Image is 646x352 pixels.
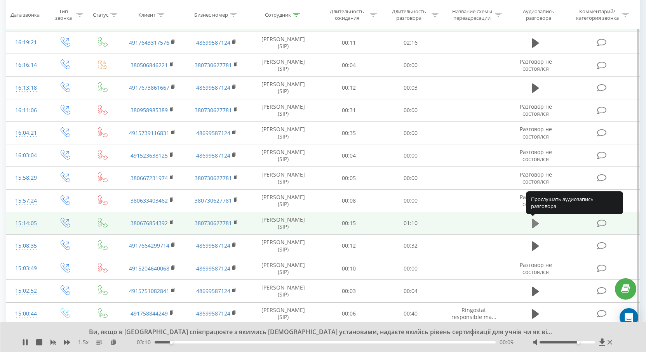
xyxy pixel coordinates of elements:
[93,11,108,18] div: Статус
[196,84,230,91] a: 48699587124
[196,265,230,272] a: 48699587124
[380,54,442,76] td: 00:00
[196,152,230,159] a: 48699587124
[620,308,638,327] div: Open Intercom Messenger
[526,191,623,214] div: Прослушать аудиозапись разговора
[318,122,380,144] td: 00:35
[388,8,430,21] div: Длительность разговора
[194,11,228,18] div: Бизнес номер
[81,328,555,336] div: Ви, якщо в [GEOGRAPHIC_DATA] співпрацюєте з якимись [DEMOGRAPHIC_DATA] установами, надаєте якийсь...
[500,338,514,346] span: 00:09
[249,257,318,280] td: [PERSON_NAME] (SIP)
[380,167,442,189] td: 00:00
[249,144,318,167] td: [PERSON_NAME] (SIP)
[520,148,552,163] span: Разговор не состоялся
[131,310,168,317] a: 491758844249
[138,11,155,18] div: Клиент
[14,57,38,73] div: 16:16:14
[196,129,230,137] a: 48699587124
[196,39,230,46] a: 48699587124
[249,54,318,76] td: [PERSON_NAME] (SIP)
[195,61,232,69] a: 380730627781
[129,39,169,46] a: 4917643317576
[249,99,318,121] td: [PERSON_NAME] (SIP)
[14,170,38,186] div: 15:58:29
[129,265,169,272] a: 4915204640068
[380,189,442,212] td: 00:00
[520,103,552,117] span: Разговор не состоялся
[575,8,620,21] div: Комментарий/категория звонка
[265,11,291,18] div: Сотрудник
[249,302,318,325] td: [PERSON_NAME] (SIP)
[52,8,74,21] div: Тип звонка
[14,193,38,208] div: 15:57:24
[195,106,232,114] a: 380730627781
[131,219,168,227] a: 380676854392
[14,238,38,253] div: 15:08:35
[131,197,168,204] a: 380633403462
[249,212,318,234] td: [PERSON_NAME] (SIP)
[380,99,442,121] td: 00:00
[380,76,442,99] td: 00:03
[196,287,230,295] a: 48699587124
[520,261,552,276] span: Разговор не состоялся
[135,338,155,346] span: - 03:10
[318,212,380,234] td: 00:15
[318,144,380,167] td: 00:04
[318,234,380,257] td: 00:12
[318,76,380,99] td: 00:12
[14,103,38,118] div: 16:11:06
[195,197,232,204] a: 380730627781
[196,242,230,249] a: 48699587124
[129,287,169,295] a: 4915751082841
[318,302,380,325] td: 00:06
[380,212,442,234] td: 01:10
[170,341,173,344] div: Accessibility label
[380,280,442,302] td: 00:04
[131,106,168,114] a: 380958985389
[318,54,380,76] td: 00:04
[14,216,38,231] div: 15:14:05
[249,234,318,257] td: [PERSON_NAME] (SIP)
[520,58,552,72] span: Разговор не состоялся
[451,8,493,21] div: Название схемы переадресации
[14,261,38,276] div: 15:03:49
[249,76,318,99] td: [PERSON_NAME] (SIP)
[520,193,552,208] span: Разговор не состоялся
[520,125,552,140] span: Разговор не состоялся
[249,189,318,212] td: [PERSON_NAME] (SIP)
[249,167,318,189] td: [PERSON_NAME] (SIP)
[196,310,230,317] a: 48699587124
[318,167,380,189] td: 00:05
[14,125,38,140] div: 16:04:21
[380,122,442,144] td: 00:00
[10,11,40,18] div: Дата звонка
[513,8,564,21] div: Аудиозапись разговора
[14,148,38,163] div: 16:03:04
[326,8,368,21] div: Длительность ожидания
[14,80,38,95] div: 16:13:18
[249,280,318,302] td: [PERSON_NAME] (SIP)
[380,234,442,257] td: 00:32
[249,122,318,144] td: [PERSON_NAME] (SIP)
[129,129,169,137] a: 4915739116831
[380,31,442,54] td: 02:16
[131,174,168,182] a: 380667231974
[131,152,168,159] a: 491523638125
[318,31,380,54] td: 00:11
[14,283,38,298] div: 15:02:52
[195,174,232,182] a: 380730627781
[14,35,38,50] div: 16:19:21
[380,144,442,167] td: 00:00
[451,306,496,321] span: Ringostat responsible ma...
[195,219,232,227] a: 380730627781
[318,280,380,302] td: 00:03
[520,171,552,185] span: Разговор не состоялся
[129,242,169,249] a: 4917664299714
[318,189,380,212] td: 00:08
[380,302,442,325] td: 00:40
[78,338,89,346] span: 1.5 x
[318,257,380,280] td: 00:10
[129,84,169,91] a: 4917673861667
[380,257,442,280] td: 00:00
